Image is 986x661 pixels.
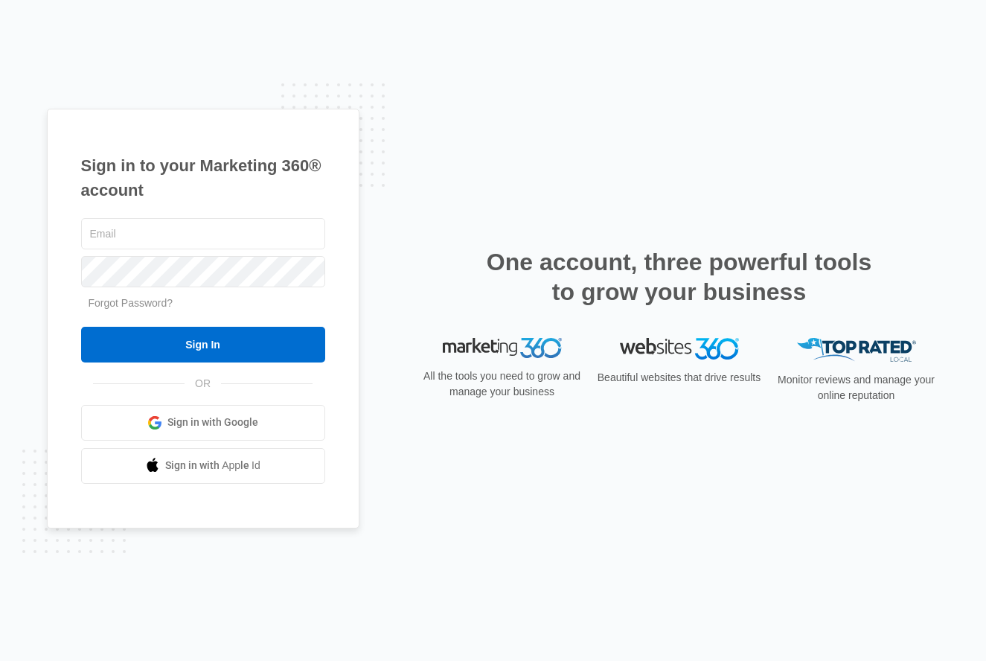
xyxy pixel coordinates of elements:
p: Monitor reviews and manage your online reputation [773,372,940,403]
img: Marketing 360 [443,338,562,359]
img: Websites 360 [620,338,739,360]
p: All the tools you need to grow and manage your business [419,368,586,400]
h2: One account, three powerful tools to grow your business [482,247,877,307]
img: Top Rated Local [797,338,916,363]
span: OR [185,376,221,392]
a: Sign in with Apple Id [81,448,325,484]
span: Sign in with Google [167,415,258,430]
h1: Sign in to your Marketing 360® account [81,153,325,202]
input: Email [81,218,325,249]
a: Sign in with Google [81,405,325,441]
p: Beautiful websites that drive results [596,370,763,386]
input: Sign In [81,327,325,363]
span: Sign in with Apple Id [165,458,260,473]
a: Forgot Password? [89,297,173,309]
